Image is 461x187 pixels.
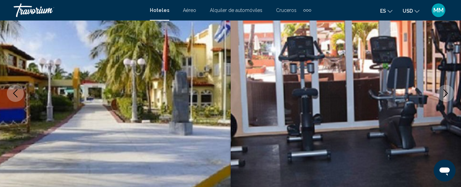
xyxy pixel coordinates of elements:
[150,8,169,13] a: Hoteles
[403,8,413,14] span: USD
[403,6,419,16] button: Change currency
[14,3,143,17] a: Travorium
[437,85,454,102] button: Next image
[434,160,456,182] iframe: Button to launch messaging window
[303,5,311,16] button: Extra navigation items
[183,8,196,13] a: Aéreo
[380,8,386,14] span: es
[380,6,392,16] button: Change language
[276,8,297,13] a: Cruceros
[210,8,262,13] a: Alquiler de automóviles
[430,3,447,17] button: User Menu
[433,7,444,14] span: MM
[7,85,24,102] button: Previous image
